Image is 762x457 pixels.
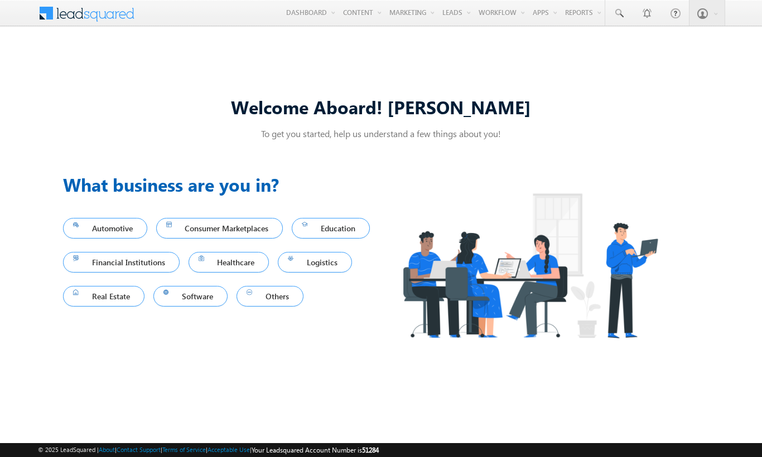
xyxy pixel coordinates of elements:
a: Terms of Service [162,446,206,453]
a: About [99,446,115,453]
span: Real Estate [73,289,134,304]
span: Consumer Marketplaces [166,221,273,236]
span: Your Leadsquared Account Number is [252,446,379,454]
span: Education [302,221,360,236]
img: Industry.png [381,171,679,360]
span: © 2025 LeadSquared | | | | | [38,445,379,455]
span: Logistics [288,255,342,270]
a: Acceptable Use [208,446,250,453]
p: To get you started, help us understand a few things about you! [63,128,699,139]
span: Automotive [73,221,137,236]
span: Financial Institutions [73,255,170,270]
span: Software [163,289,218,304]
span: Healthcare [199,255,259,270]
span: Others [247,289,293,304]
h3: What business are you in? [63,171,381,198]
span: 51284 [362,446,379,454]
div: Welcome Aboard! [PERSON_NAME] [63,95,699,119]
a: Contact Support [117,446,161,453]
